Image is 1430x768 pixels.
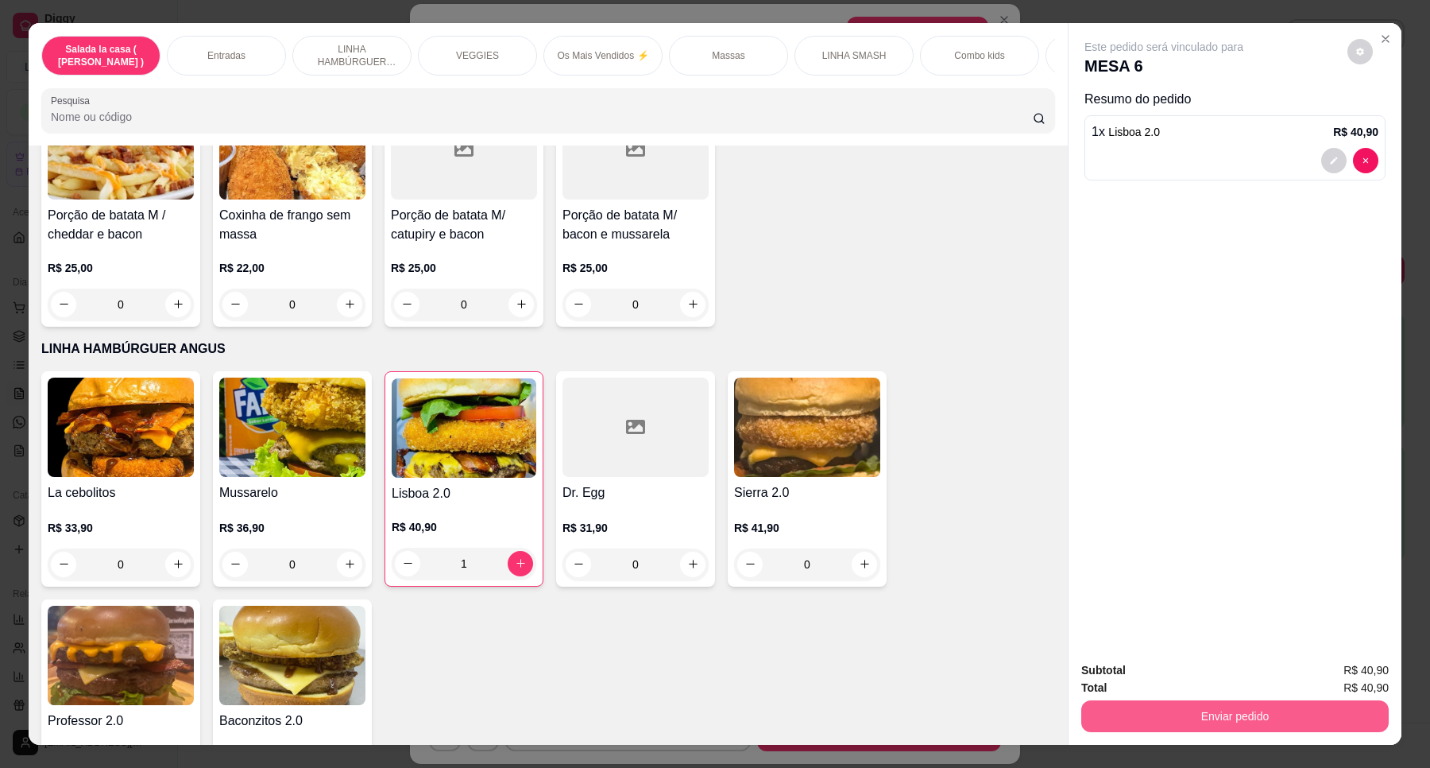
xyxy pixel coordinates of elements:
[1084,90,1386,109] p: Resumo do pedido
[456,49,499,62] p: VEGGIES
[51,552,76,577] button: decrease-product-quantity
[219,520,365,536] p: R$ 36,90
[48,378,194,477] img: product-image
[392,484,536,503] h4: Lisboa 2.0
[222,552,248,577] button: decrease-product-quantity
[165,292,191,317] button: increase-product-quantity
[337,552,362,577] button: increase-product-quantity
[1353,148,1378,173] button: decrease-product-quantity
[734,378,880,477] img: product-image
[165,552,191,577] button: increase-product-quantity
[48,712,194,731] h4: Professor 2.0
[562,260,709,276] p: R$ 25,00
[51,109,1033,125] input: Pesquisa
[1343,661,1389,679] span: R$ 40,90
[48,100,194,200] img: product-image
[219,260,365,276] p: R$ 22,00
[219,206,365,244] h4: Coxinha de frango sem massa
[41,339,1055,359] p: LINHA HAMBÚRGUER ANGUS
[737,552,763,577] button: decrease-product-quantity
[954,49,1004,62] p: Combo kids
[1084,55,1243,77] p: MESA 6
[219,606,365,705] img: product-image
[1081,700,1389,732] button: Enviar pedido
[1081,681,1107,694] strong: Total
[219,483,365,502] h4: Mussarelo
[822,49,887,62] p: LINHA SMASH
[852,552,877,577] button: increase-product-quantity
[306,43,398,68] p: LINHA HAMBÚRGUER ANGUS
[508,292,534,317] button: increase-product-quantity
[1108,126,1160,138] span: Lisboa 2.0
[48,206,194,244] h4: Porção de batata M / cheddar e bacon
[566,292,591,317] button: decrease-product-quantity
[680,292,705,317] button: increase-product-quantity
[1373,26,1398,52] button: Close
[1092,122,1160,142] p: 1 x
[1081,664,1126,677] strong: Subtotal
[1084,39,1243,55] p: Este pedido será vinculado para
[337,292,362,317] button: increase-product-quantity
[680,552,705,577] button: increase-product-quantity
[392,378,536,478] img: product-image
[48,606,194,705] img: product-image
[1321,148,1347,173] button: decrease-product-quantity
[48,520,194,536] p: R$ 33,90
[734,520,880,536] p: R$ 41,90
[391,206,537,244] h4: Porção de batata M/ catupiry e bacon
[222,292,248,317] button: decrease-product-quantity
[48,260,194,276] p: R$ 25,00
[391,260,537,276] p: R$ 25,00
[557,49,648,62] p: Os Mais Vendidos ⚡️
[1343,679,1389,696] span: R$ 40,90
[562,520,709,536] p: R$ 31,90
[55,43,147,68] p: Salada la casa ( [PERSON_NAME] )
[562,483,709,502] h4: Dr. Egg
[712,49,744,62] p: Massas
[394,292,419,317] button: decrease-product-quantity
[1347,39,1373,64] button: decrease-product-quantity
[395,551,420,576] button: decrease-product-quantity
[1333,124,1378,140] p: R$ 40,90
[392,519,536,535] p: R$ 40,90
[51,292,76,317] button: decrease-product-quantity
[734,483,880,502] h4: Sierra 2.0
[219,378,365,477] img: product-image
[51,94,95,107] label: Pesquisa
[562,206,709,244] h4: Porção de batata M/ bacon e mussarela
[508,551,533,576] button: increase-product-quantity
[219,712,365,731] h4: Baconzitos 2.0
[219,100,365,200] img: product-image
[48,483,194,502] h4: La cebolitos
[566,552,591,577] button: decrease-product-quantity
[207,49,245,62] p: Entradas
